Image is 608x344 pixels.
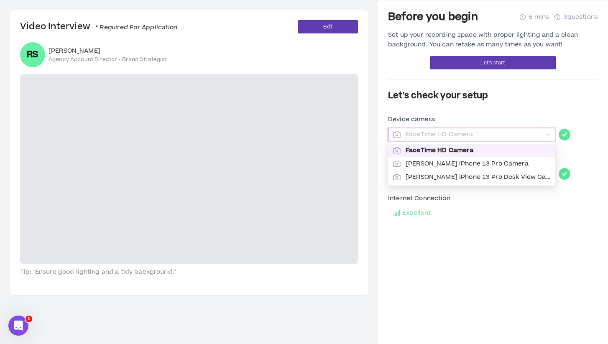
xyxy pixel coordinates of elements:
[49,56,167,63] span: Agency Account Director - Brand Strategist
[554,14,560,20] span: question-circle
[26,316,32,322] span: 1
[406,173,550,182] span: [PERSON_NAME] iPhone 13 Pro Desk View Camera
[388,194,450,203] span: Internet Connection
[388,31,598,49] div: Set up your recording space with proper lighting and a clean background. You can retake as many t...
[559,168,570,180] span: check-circle
[323,23,332,31] span: Exit
[529,13,549,22] span: 6 mins
[393,131,401,138] span: camera
[480,59,505,67] span: Let's start
[20,42,45,67] div: Ryan S.
[388,90,598,102] h4: Let's check your setup
[406,146,550,155] span: FaceTime HD Camera
[27,51,38,59] div: RS
[90,23,177,32] span: * Required For Application
[298,20,358,33] button: Exit
[406,159,550,168] span: [PERSON_NAME] iPhone 13 Pro Camera
[520,14,526,20] span: clock-circle
[430,56,556,69] button: Let's start
[388,115,435,124] span: Device camera
[49,47,167,55] span: [PERSON_NAME]
[393,147,401,154] span: camera
[8,316,28,336] iframe: Intercom live chat
[20,268,358,277] span: Tip: "Ensure good lighting and a tidy background."
[393,173,401,181] span: camera
[564,13,598,22] span: 3 questions
[406,128,543,141] span: FaceTime HD Camera
[393,160,401,168] span: camera
[388,10,478,24] h3: Before you begin
[20,21,177,33] h4: Video Interview
[559,129,570,140] span: check-circle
